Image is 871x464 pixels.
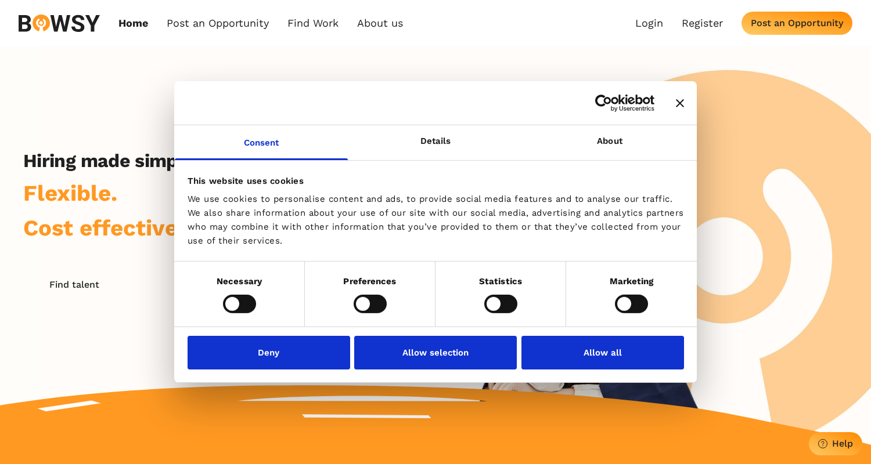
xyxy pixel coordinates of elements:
button: Post an Opportunity [742,12,852,35]
button: Allow all [521,336,684,369]
span: Flexible. [23,180,117,206]
div: Help [832,438,853,449]
h2: Hiring made simple. [23,150,199,172]
a: Register [682,17,723,30]
button: Find talent [23,273,125,296]
strong: Statistics [479,276,522,287]
a: Login [635,17,663,30]
span: Cost effective. [23,215,184,241]
button: Allow selection [354,336,517,369]
a: Usercentrics Cookiebot - opens in a new window [553,94,654,111]
a: Consent [174,125,348,160]
div: We use cookies to personalise content and ads, to provide social media features and to analyse ou... [188,192,684,248]
div: Find talent [49,279,99,290]
a: Home [118,17,148,30]
strong: Necessary [217,276,262,287]
button: Help [809,432,862,455]
a: Details [348,125,523,160]
div: This website uses cookies [188,173,684,187]
a: About [523,125,697,160]
strong: Preferences [343,276,396,287]
div: Post an Opportunity [751,17,843,28]
button: Close banner [676,99,684,107]
button: Deny [188,336,350,369]
img: svg%3e [19,14,100,32]
strong: Marketing [610,276,654,287]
